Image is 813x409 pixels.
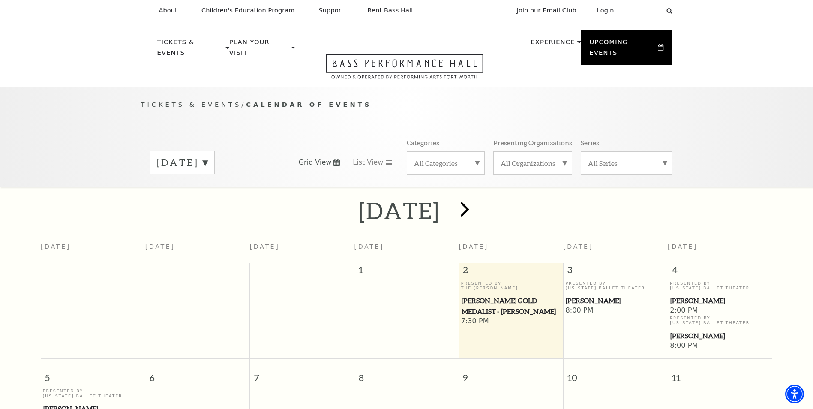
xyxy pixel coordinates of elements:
[43,388,143,398] p: Presented By [US_STATE] Ballet Theater
[566,295,665,306] span: [PERSON_NAME]
[670,341,770,351] span: 8:00 PM
[354,243,384,250] span: [DATE]
[670,331,770,341] span: [PERSON_NAME]
[157,156,207,169] label: [DATE]
[145,359,249,388] span: 6
[563,243,593,250] span: [DATE]
[459,359,563,388] span: 9
[670,306,770,316] span: 2:00 PM
[459,243,489,250] span: [DATE]
[368,7,413,14] p: Rent Bass Hall
[41,359,145,388] span: 5
[588,159,665,168] label: All Series
[590,37,656,63] p: Upcoming Events
[145,238,250,263] th: [DATE]
[359,197,440,224] h2: [DATE]
[414,159,477,168] label: All Categories
[250,359,354,388] span: 7
[581,138,599,147] p: Series
[670,295,770,306] span: [PERSON_NAME]
[564,359,668,388] span: 10
[564,263,668,280] span: 3
[459,263,563,280] span: 2
[448,195,479,226] button: next
[670,281,770,291] p: Presented By [US_STATE] Ballet Theater
[353,158,383,167] span: List View
[41,238,145,263] th: [DATE]
[159,7,177,14] p: About
[501,159,565,168] label: All Organizations
[565,306,665,316] span: 8:00 PM
[531,37,575,52] p: Experience
[785,385,804,403] div: Accessibility Menu
[250,238,354,263] th: [DATE]
[493,138,572,147] p: Presenting Organizations
[565,281,665,291] p: Presented By [US_STATE] Ballet Theater
[229,37,289,63] p: Plan Your Visit
[407,138,439,147] p: Categories
[670,316,770,325] p: Presented By [US_STATE] Ballet Theater
[354,359,459,388] span: 8
[668,263,772,280] span: 4
[157,37,224,63] p: Tickets & Events
[628,6,658,15] select: Select:
[141,99,672,110] p: /
[668,243,698,250] span: [DATE]
[141,101,242,108] span: Tickets & Events
[461,317,561,326] span: 7:30 PM
[319,7,344,14] p: Support
[354,263,459,280] span: 1
[461,281,561,291] p: Presented By The [PERSON_NAME]
[201,7,295,14] p: Children's Education Program
[246,101,372,108] span: Calendar of Events
[668,359,772,388] span: 11
[295,54,514,87] a: Open this option
[299,158,332,167] span: Grid View
[462,295,561,316] span: [PERSON_NAME] Gold Medalist - [PERSON_NAME]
